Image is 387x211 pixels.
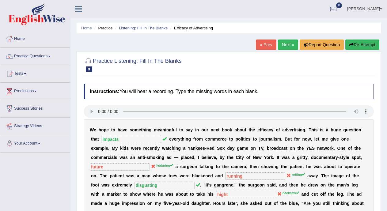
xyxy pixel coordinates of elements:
[311,127,314,132] b: h
[258,146,261,151] b: T
[91,155,93,160] b: c
[124,146,127,151] b: d
[279,146,281,151] b: c
[224,137,227,141] b: e
[351,127,353,132] b: s
[257,127,260,132] b: e
[130,155,133,160] b: a
[236,137,238,141] b: p
[119,26,168,30] a: Listening: Fill In The Blanks
[193,146,195,151] b: n
[123,155,125,160] b: a
[294,127,295,132] b: t
[230,146,232,151] b: a
[86,66,92,72] span: 9
[245,127,246,132] b: t
[309,146,312,151] b: E
[135,146,137,151] b: e
[337,146,340,151] b: O
[195,146,198,151] b: k
[300,127,303,132] b: n
[314,127,315,132] b: i
[250,127,253,132] b: h
[188,127,191,132] b: a
[188,137,191,141] b: g
[349,127,351,132] b: e
[256,40,276,50] a: « Prev
[266,137,267,141] b: r
[81,26,92,30] a: Home
[302,146,304,151] b: e
[290,146,293,151] b: o
[299,127,300,132] b: i
[184,137,186,141] b: i
[115,155,117,160] b: s
[204,127,207,132] b: u
[145,146,147,151] b: e
[172,137,174,141] b: v
[0,100,70,115] a: Success Stories
[260,127,261,132] b: f
[106,127,109,132] b: e
[336,2,342,8] span: 0
[90,127,94,132] b: W
[344,137,347,141] b: n
[331,146,334,151] b: k
[341,137,344,141] b: o
[281,146,284,151] b: a
[232,146,235,151] b: y
[190,127,193,132] b: y
[93,155,96,160] b: o
[242,146,246,151] b: m
[166,127,169,132] b: n
[132,127,135,132] b: o
[294,137,296,141] b: f
[210,137,214,141] b: m
[0,48,70,63] a: Practice Questions
[298,146,299,151] b: t
[242,137,243,141] b: i
[178,146,181,151] b: g
[314,137,316,141] b: l
[234,127,237,132] b: a
[180,127,183,132] b: o
[205,137,208,141] b: c
[302,127,305,132] b: g
[292,127,294,132] b: r
[220,146,222,151] b: o
[356,127,359,132] b: o
[253,127,255,132] b: e
[130,127,132,132] b: s
[200,146,203,151] b: e
[267,146,270,151] b: b
[278,40,298,50] a: Next »
[145,127,146,132] b: i
[359,127,361,132] b: n
[176,127,177,132] b: l
[186,127,188,132] b: s
[318,137,319,141] b: t
[271,127,274,132] b: y
[254,137,257,141] b: o
[101,136,161,143] input: blank
[243,137,245,141] b: t
[99,127,101,132] b: h
[123,127,125,132] b: v
[138,127,141,132] b: e
[125,155,128,160] b: s
[347,137,349,141] b: e
[126,146,129,151] b: s
[216,127,218,132] b: x
[152,146,155,151] b: n
[325,137,328,141] b: e
[84,84,374,99] h4: You will hear a recording. Type the missing words in each blank.
[218,127,220,132] b: t
[91,146,93,151] b: e
[97,137,99,141] b: t
[146,127,149,132] b: n
[230,127,232,132] b: k
[106,146,108,151] b: e
[333,137,334,141] b: i
[84,57,182,72] h2: Practice Listening: Fill In The Blanks
[295,127,296,132] b: i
